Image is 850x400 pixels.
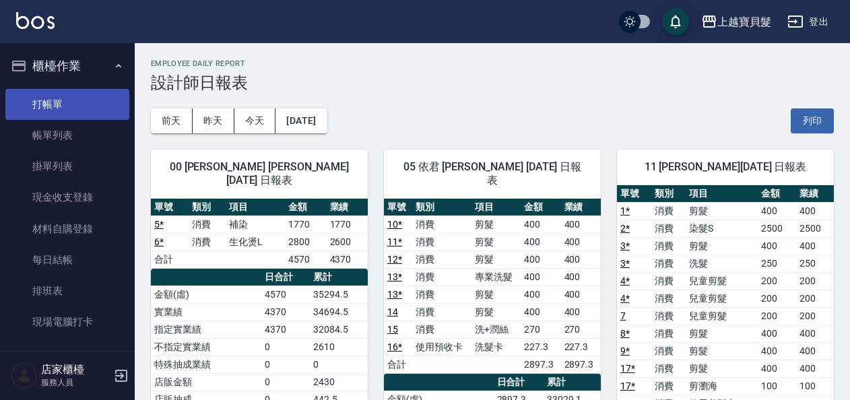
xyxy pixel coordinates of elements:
th: 日合計 [261,269,310,286]
h2: Employee Daily Report [151,59,834,68]
td: 400 [561,268,601,286]
td: 剪髮 [471,233,521,251]
td: 227.3 [561,338,601,356]
th: 金額 [285,199,326,216]
td: 0 [310,356,368,373]
td: 400 [758,360,795,377]
td: 消費 [189,215,226,233]
td: 消費 [412,286,471,303]
td: 2897.3 [561,356,601,373]
td: 實業績 [151,303,261,321]
td: 400 [561,251,601,268]
th: 業績 [561,199,601,216]
td: 1770 [285,215,326,233]
td: 洗+潤絲 [471,321,521,338]
table: a dense table [151,199,368,269]
td: 2897.3 [521,356,560,373]
th: 業績 [796,185,834,203]
button: [DATE] [275,108,327,133]
td: 生化燙L [226,233,285,251]
td: 200 [758,290,795,307]
td: 消費 [651,272,686,290]
th: 金額 [521,199,560,216]
button: 上越寶貝髮 [696,8,777,36]
td: 指定實業績 [151,321,261,338]
a: 帳單列表 [5,120,129,151]
td: 2800 [285,233,326,251]
td: 400 [521,251,560,268]
a: 15 [387,324,398,335]
table: a dense table [384,199,601,374]
a: 現金收支登錄 [5,182,129,213]
button: 列印 [791,108,834,133]
td: 0 [261,338,310,356]
td: 兒童剪髮 [686,307,758,325]
span: 11 [PERSON_NAME][DATE] 日報表 [633,160,818,174]
td: 4370 [261,303,310,321]
td: 100 [758,377,795,395]
td: 剪髮 [686,202,758,220]
td: 200 [758,307,795,325]
td: 0 [261,373,310,391]
td: 兒童剪髮 [686,272,758,290]
div: 上越寶貝髮 [717,13,771,30]
td: 消費 [412,268,471,286]
td: 35294.5 [310,286,368,303]
td: 剪瀏海 [686,377,758,395]
td: 剪髮 [471,303,521,321]
td: 400 [521,286,560,303]
button: 櫃檯作業 [5,48,129,84]
img: Logo [16,12,55,29]
th: 項目 [686,185,758,203]
td: 剪髮 [686,237,758,255]
td: 洗髮卡 [471,338,521,356]
td: 400 [561,233,601,251]
button: 登出 [782,9,834,34]
a: 排班表 [5,275,129,306]
td: 400 [561,303,601,321]
td: 227.3 [521,338,560,356]
img: Person [11,362,38,389]
td: 250 [758,255,795,272]
th: 累計 [310,269,368,286]
td: 不指定實業績 [151,338,261,356]
td: 400 [796,237,834,255]
th: 累計 [544,374,601,391]
td: 4370 [261,321,310,338]
a: 7 [620,310,626,321]
td: 消費 [651,202,686,220]
td: 1770 [327,215,368,233]
a: 現場電腦打卡 [5,306,129,337]
th: 項目 [471,199,521,216]
th: 日合計 [494,374,544,391]
td: 消費 [651,290,686,307]
td: 2500 [758,220,795,237]
td: 34694.5 [310,303,368,321]
td: 消費 [412,251,471,268]
td: 400 [521,215,560,233]
td: 2600 [327,233,368,251]
td: 消費 [651,237,686,255]
td: 200 [796,290,834,307]
td: 400 [796,202,834,220]
td: 合計 [151,251,189,268]
td: 使用預收卡 [412,338,471,356]
td: 400 [758,237,795,255]
th: 業績 [327,199,368,216]
button: 昨天 [193,108,234,133]
td: 400 [758,342,795,360]
td: 4370 [327,251,368,268]
th: 單號 [384,199,412,216]
td: 200 [796,272,834,290]
th: 項目 [226,199,285,216]
td: 400 [561,286,601,303]
td: 400 [796,325,834,342]
td: 0 [261,356,310,373]
td: 270 [561,321,601,338]
td: 4570 [285,251,326,268]
td: 消費 [651,342,686,360]
td: 消費 [412,215,471,233]
button: 今天 [234,108,276,133]
h3: 設計師日報表 [151,73,834,92]
td: 合計 [384,356,412,373]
